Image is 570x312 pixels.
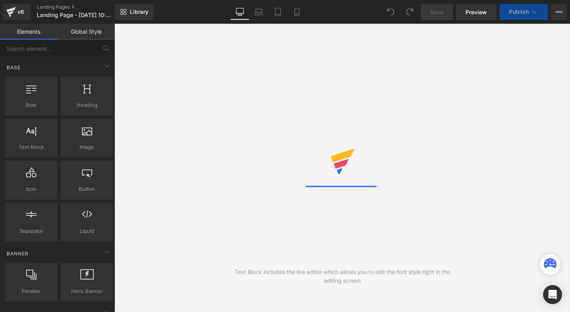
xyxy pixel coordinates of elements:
[465,8,487,16] span: Preview
[63,143,111,151] span: Image
[6,250,29,257] span: Banner
[249,4,268,20] a: Laptop
[7,287,55,295] span: Parallax
[115,4,154,20] a: New Library
[383,4,399,20] button: Undo
[287,4,306,20] a: Mobile
[6,64,21,71] span: Base
[7,143,55,151] span: Text Block
[509,9,529,15] span: Publish
[551,4,567,20] button: More
[130,8,148,15] span: Library
[402,4,418,20] button: Redo
[500,4,548,20] button: Publish
[37,4,128,10] a: Landing Pages
[63,287,111,295] span: Hero Banner
[7,227,55,235] span: Separator
[37,12,113,18] span: Landing Page - [DATE] 10:09:06
[456,4,496,20] a: Preview
[230,4,249,20] a: Desktop
[63,101,111,109] span: Heading
[57,24,115,40] a: Global Style
[63,185,111,193] span: Button
[7,101,55,109] span: Row
[3,4,30,20] a: v6
[228,268,456,285] div: Text Block includes the live editor which allows you to edit the font style right in the editing ...
[63,227,111,235] span: Liquid
[16,7,26,17] div: v6
[543,285,562,304] div: Open Intercom Messenger
[268,4,287,20] a: Tablet
[7,185,55,193] span: Icon
[430,8,443,16] span: Save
